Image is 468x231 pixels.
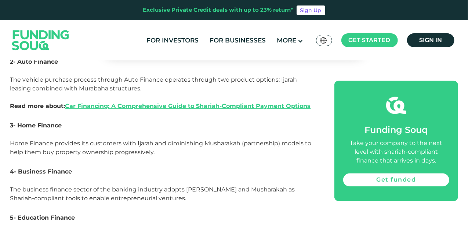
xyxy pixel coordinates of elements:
span: Sign in [419,37,442,44]
a: Sign in [407,33,454,47]
span: 4- Business Finance [10,168,72,175]
div: Take your company to the next level with shariah-compliant finance that arrives in days. [343,139,449,165]
a: For Businesses [208,34,268,46]
span: 2- Auto Finance [10,58,58,65]
a: For Investors [145,34,200,46]
span: Funding Souq [364,124,428,135]
a: Sign Up [297,5,325,15]
img: fsicon [386,95,406,115]
span: The vehicle purchase process through Auto Finance operates through two product options: Ijarah le... [10,76,311,109]
strong: Read more about: [10,103,311,109]
a: Get funded [343,173,449,186]
span: The business finance sector of the banking industry adopts [PERSON_NAME] and Musharakah as Sharia... [10,186,295,202]
span: 5- Education Finance [10,214,75,221]
span: More [277,37,296,44]
a: Car Financing: A Comprehensive Guide to Shariah-Compliant Payment Options [65,103,311,109]
img: SA Flag [320,37,327,44]
img: Logo [5,22,77,59]
span: Get started [349,37,391,44]
div: Exclusive Private Credit deals with up to 23% return* [143,6,294,14]
span: Home Finance provides its customers with Ijarah and diminishing Musharakah (partnership) models t... [10,140,312,156]
span: 3- Home Finance [10,122,62,129]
